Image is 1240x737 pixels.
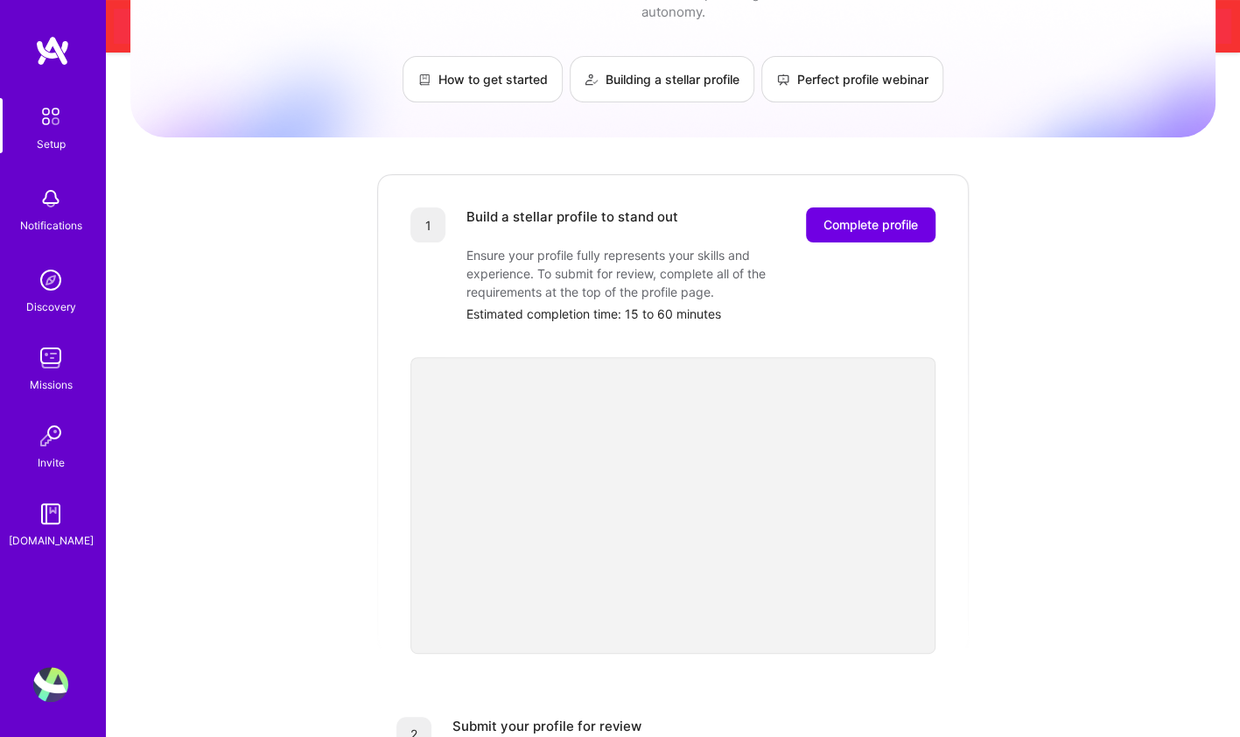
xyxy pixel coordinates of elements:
div: Build a stellar profile to stand out [466,207,678,242]
img: setup [32,98,69,135]
img: bell [33,181,68,216]
img: logo [35,35,70,67]
img: discovery [33,263,68,298]
div: Ensure your profile fully represents your skills and experience. To submit for review, complete a... [466,246,816,301]
div: Setup [37,135,66,153]
div: Estimated completion time: 15 to 60 minutes [466,305,935,323]
img: User Avatar [33,667,68,702]
a: How to get started [403,56,563,102]
img: How to get started [417,73,431,87]
a: Building a stellar profile [570,56,754,102]
div: 1 [410,207,445,242]
a: Perfect profile webinar [761,56,943,102]
div: Invite [38,453,65,472]
div: Notifications [20,216,82,235]
img: guide book [33,496,68,531]
img: Building a stellar profile [585,73,599,87]
div: Submit your profile for review [452,717,641,735]
div: Missions [30,376,73,394]
img: Invite [33,418,68,453]
a: User Avatar [29,667,73,702]
iframe: video [410,357,935,654]
button: Complete profile [806,207,935,242]
span: Complete profile [823,216,918,234]
div: Discovery [26,298,76,316]
img: teamwork [33,340,68,376]
div: [DOMAIN_NAME] [9,531,94,550]
img: Perfect profile webinar [776,73,790,87]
